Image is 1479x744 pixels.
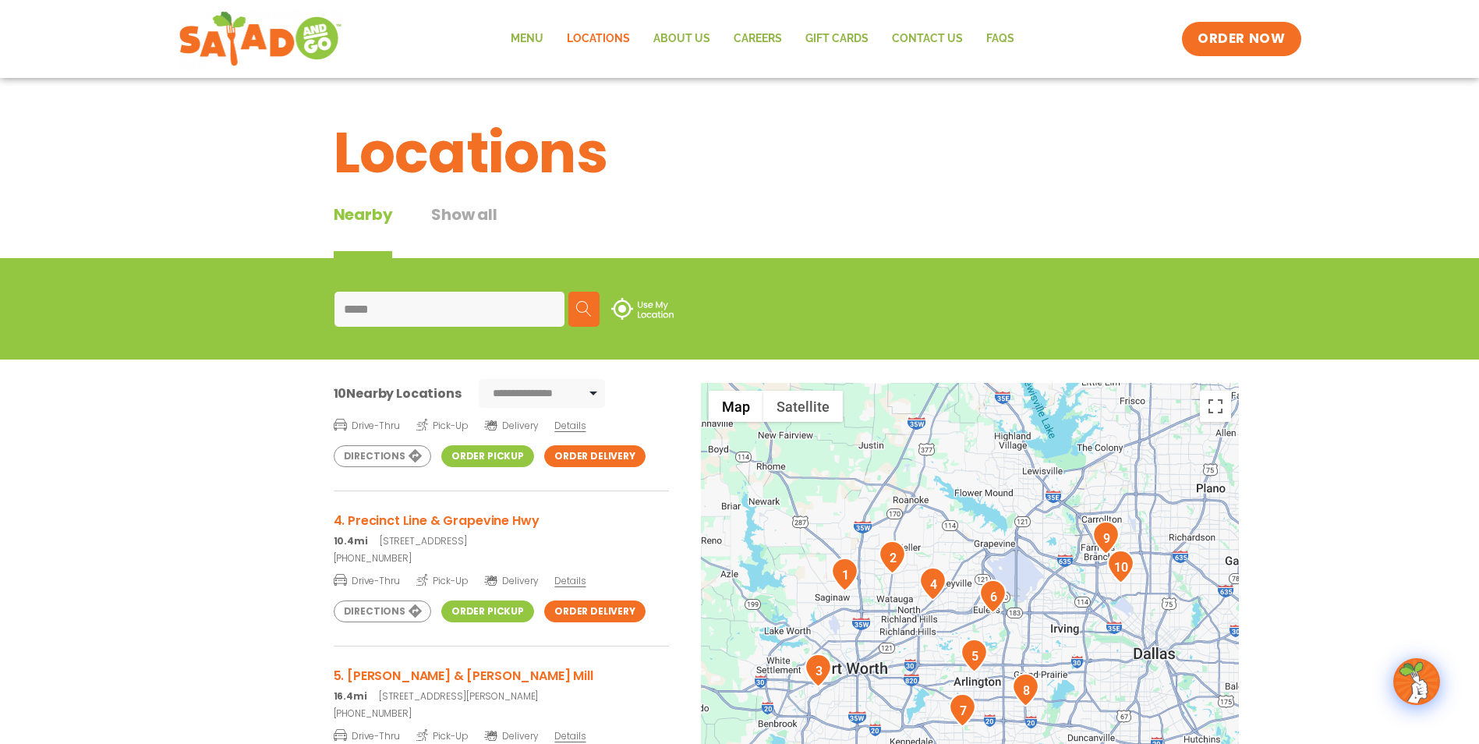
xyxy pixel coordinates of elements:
[1198,30,1285,48] span: ORDER NOW
[1012,673,1039,707] div: 8
[334,724,669,743] a: Drive-Thru Pick-Up Delivery Details
[794,21,880,57] a: GIFT CARDS
[334,569,669,588] a: Drive-Thru Pick-Up Delivery Details
[611,298,674,320] img: use-location.svg
[334,666,669,686] h3: 5. [PERSON_NAME] & [PERSON_NAME] Mill
[334,666,669,703] a: 5. [PERSON_NAME] & [PERSON_NAME] Mill 16.4mi[STREET_ADDRESS][PERSON_NAME]
[499,21,555,57] a: Menu
[484,574,538,588] span: Delivery
[555,21,642,57] a: Locations
[879,540,906,574] div: 2
[334,111,1146,195] h1: Locations
[805,654,832,687] div: 3
[979,579,1007,613] div: 6
[763,391,843,422] button: Show satellite imagery
[416,417,469,433] span: Pick-Up
[961,639,988,672] div: 5
[1395,660,1438,703] img: wpChatIcon
[499,21,1026,57] nav: Menu
[416,728,469,743] span: Pick-Up
[334,601,431,622] a: Directions
[554,574,586,587] span: Details
[334,203,536,258] div: Tabbed content
[334,203,393,258] div: Nearby
[919,567,946,601] div: 4
[334,572,400,588] span: Drive-Thru
[1107,550,1134,583] div: 10
[544,601,646,622] a: Order Delivery
[975,21,1026,57] a: FAQs
[334,689,367,703] strong: 16.4mi
[880,21,975,57] a: Contact Us
[416,572,469,588] span: Pick-Up
[334,534,669,548] p: [STREET_ADDRESS]
[484,729,538,743] span: Delivery
[431,203,497,258] button: Show all
[334,413,669,433] a: Drive-Thru Pick-Up Delivery Details
[441,601,534,622] a: Order Pickup
[576,301,592,317] img: search.svg
[831,558,858,591] div: 1
[179,8,343,70] img: new-SAG-logo-768×292
[334,511,669,548] a: 4. Precinct Line & Grapevine Hwy 10.4mi[STREET_ADDRESS]
[1182,22,1300,56] a: ORDER NOW
[1200,391,1231,422] button: Toggle fullscreen view
[334,728,400,743] span: Drive-Thru
[334,551,669,565] a: [PHONE_NUMBER]
[334,689,669,703] p: [STREET_ADDRESS][PERSON_NAME]
[484,419,538,433] span: Delivery
[334,511,669,530] h3: 4. Precinct Line & Grapevine Hwy
[554,729,586,742] span: Details
[544,445,646,467] a: Order Delivery
[334,707,669,721] a: [PHONE_NUMBER]
[722,21,794,57] a: Careers
[334,445,431,467] a: Directions
[334,384,462,403] div: Nearby Locations
[441,445,534,467] a: Order Pickup
[334,384,347,402] span: 10
[554,419,586,432] span: Details
[949,693,976,727] div: 7
[1092,521,1120,554] div: 9
[709,391,763,422] button: Show street map
[642,21,722,57] a: About Us
[334,534,368,547] strong: 10.4mi
[334,417,400,433] span: Drive-Thru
